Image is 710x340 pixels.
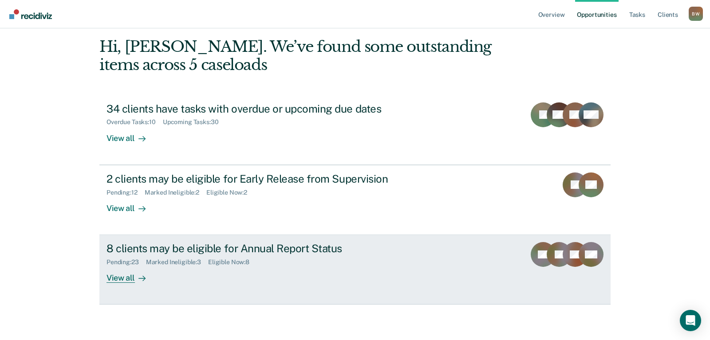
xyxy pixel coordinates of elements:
div: Hi, [PERSON_NAME]. We’ve found some outstanding items across 5 caseloads [99,38,509,74]
div: Eligible Now : 8 [208,258,256,266]
div: View all [106,266,156,283]
div: Overdue Tasks : 10 [106,118,163,126]
div: 2 clients may be eligible for Early Release from Supervision [106,172,418,185]
a: 8 clients may be eligible for Annual Report StatusPending:23Marked Ineligible:3Eligible Now:8View... [99,235,611,305]
img: Recidiviz [9,9,52,19]
div: B W [689,7,703,21]
div: 34 clients have tasks with overdue or upcoming due dates [106,102,418,115]
div: 8 clients may be eligible for Annual Report Status [106,242,418,255]
div: View all [106,196,156,213]
div: View all [106,126,156,143]
div: Eligible Now : 2 [206,189,254,196]
div: Pending : 23 [106,258,146,266]
a: 34 clients have tasks with overdue or upcoming due datesOverdue Tasks:10Upcoming Tasks:30View all [99,95,611,165]
div: Marked Ineligible : 2 [145,189,206,196]
a: 2 clients may be eligible for Early Release from SupervisionPending:12Marked Ineligible:2Eligible... [99,165,611,235]
div: Upcoming Tasks : 30 [163,118,226,126]
div: Pending : 12 [106,189,145,196]
div: Open Intercom Messenger [680,310,701,331]
button: Profile dropdown button [689,7,703,21]
div: Marked Ineligible : 3 [146,258,208,266]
